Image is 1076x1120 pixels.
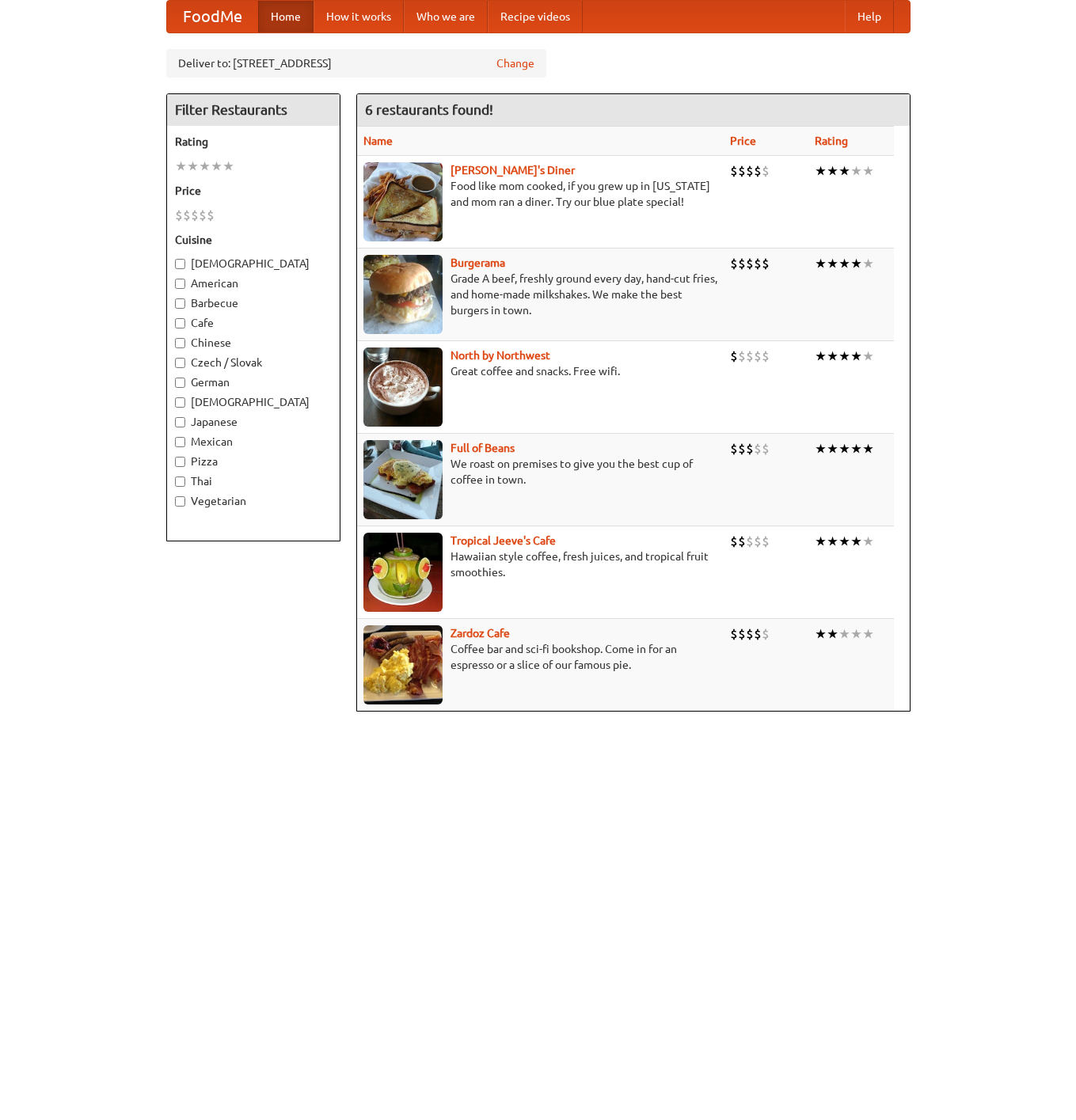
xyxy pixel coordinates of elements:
[746,255,754,272] li: $
[815,255,827,272] li: ★
[175,335,332,351] label: Chinese
[451,534,556,547] a: Tropical Jeeve's Cafe
[175,259,185,269] input: [DEMOGRAPHIC_DATA]
[730,347,738,365] li: $
[845,1,894,32] a: Help
[363,135,393,147] a: Name
[838,347,850,365] li: ★
[738,347,746,365] li: $
[175,476,185,487] input: Thai
[815,533,827,550] li: ★
[167,1,258,32] a: FoodMe
[862,440,874,457] li: ★
[827,162,838,180] li: ★
[175,394,332,410] label: [DEMOGRAPHIC_DATA]
[363,363,717,379] p: Great coffee and snacks. Free wifi.
[211,158,222,175] li: ★
[488,1,583,32] a: Recipe videos
[815,162,827,180] li: ★
[762,625,770,643] li: $
[451,164,575,177] a: [PERSON_NAME]'s Diner
[199,207,207,224] li: $
[754,625,762,643] li: $
[183,207,191,224] li: $
[815,347,827,365] li: ★
[363,533,443,612] img: jeeves.jpg
[175,358,185,368] input: Czech / Slovak
[838,533,850,550] li: ★
[314,1,404,32] a: How it works
[363,271,717,318] p: Grade A beef, freshly ground every day, hand-cut fries, and home-made milkshakes. We make the bes...
[258,1,314,32] a: Home
[363,162,443,241] img: sallys.jpg
[862,625,874,643] li: ★
[730,162,738,180] li: $
[815,440,827,457] li: ★
[191,207,199,224] li: $
[762,440,770,457] li: $
[746,625,754,643] li: $
[363,456,717,488] p: We roast on premises to give you the best cup of coffee in town.
[199,158,211,175] li: ★
[754,255,762,272] li: $
[451,256,505,269] b: Burgerama
[451,442,515,454] b: Full of Beans
[496,55,534,71] a: Change
[815,625,827,643] li: ★
[175,414,332,430] label: Japanese
[175,434,332,450] label: Mexican
[175,232,332,248] h5: Cuisine
[838,255,850,272] li: ★
[175,355,332,370] label: Czech / Slovak
[838,440,850,457] li: ★
[838,625,850,643] li: ★
[862,255,874,272] li: ★
[175,437,185,447] input: Mexican
[175,397,185,408] input: [DEMOGRAPHIC_DATA]
[827,347,838,365] li: ★
[175,496,185,507] input: Vegetarian
[175,378,185,388] input: German
[730,135,756,147] a: Price
[730,625,738,643] li: $
[850,162,862,180] li: ★
[746,533,754,550] li: $
[175,338,185,348] input: Chinese
[827,255,838,272] li: ★
[175,454,332,469] label: Pizza
[175,298,185,309] input: Barbecue
[754,440,762,457] li: $
[730,255,738,272] li: $
[175,158,187,175] li: ★
[187,158,199,175] li: ★
[827,625,838,643] li: ★
[175,318,185,328] input: Cafe
[738,533,746,550] li: $
[365,102,493,117] ng-pluralize: 6 restaurants found!
[363,178,717,210] p: Food like mom cooked, if you grew up in [US_STATE] and mom ran a diner. Try our blue plate special!
[746,347,754,365] li: $
[175,207,183,224] li: $
[167,94,340,126] h4: Filter Restaurants
[451,627,510,640] a: Zardoz Cafe
[850,347,862,365] li: ★
[762,347,770,365] li: $
[838,162,850,180] li: ★
[754,347,762,365] li: $
[175,473,332,489] label: Thai
[850,625,862,643] li: ★
[754,533,762,550] li: $
[175,275,332,291] label: American
[762,255,770,272] li: $
[738,440,746,457] li: $
[730,440,738,457] li: $
[175,295,332,311] label: Barbecue
[746,162,754,180] li: $
[451,349,550,362] b: North by Northwest
[738,625,746,643] li: $
[175,417,185,427] input: Japanese
[175,279,185,289] input: American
